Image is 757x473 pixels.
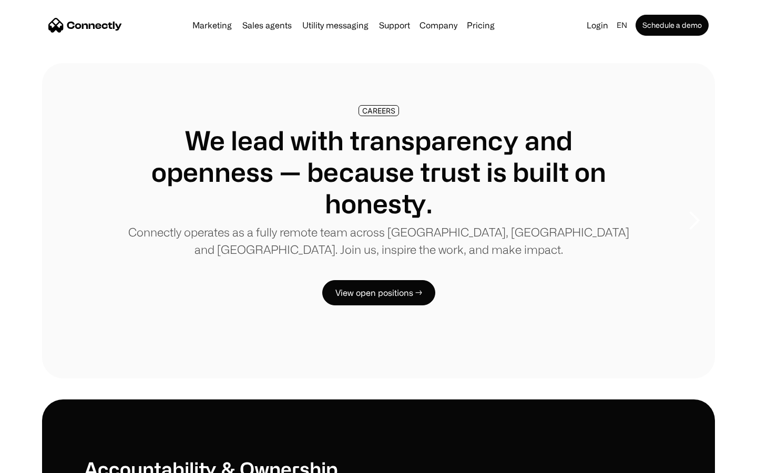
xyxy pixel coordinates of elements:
div: Company [420,18,457,33]
h1: We lead with transparency and openness — because trust is built on honesty. [126,125,631,219]
a: Utility messaging [298,21,373,29]
ul: Language list [21,455,63,469]
div: carousel [42,63,715,378]
div: en [612,18,633,33]
a: Marketing [188,21,236,29]
div: CAREERS [362,107,395,115]
a: Login [582,18,612,33]
a: Pricing [463,21,499,29]
div: 1 of 8 [42,63,715,378]
aside: Language selected: English [11,454,63,469]
a: Schedule a demo [636,15,709,36]
a: Support [375,21,414,29]
div: Company [416,18,461,33]
div: next slide [673,168,715,273]
div: en [617,18,627,33]
p: Connectly operates as a fully remote team across [GEOGRAPHIC_DATA], [GEOGRAPHIC_DATA] and [GEOGRA... [126,223,631,258]
a: View open positions → [322,280,435,305]
a: home [48,17,122,33]
a: Sales agents [238,21,296,29]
